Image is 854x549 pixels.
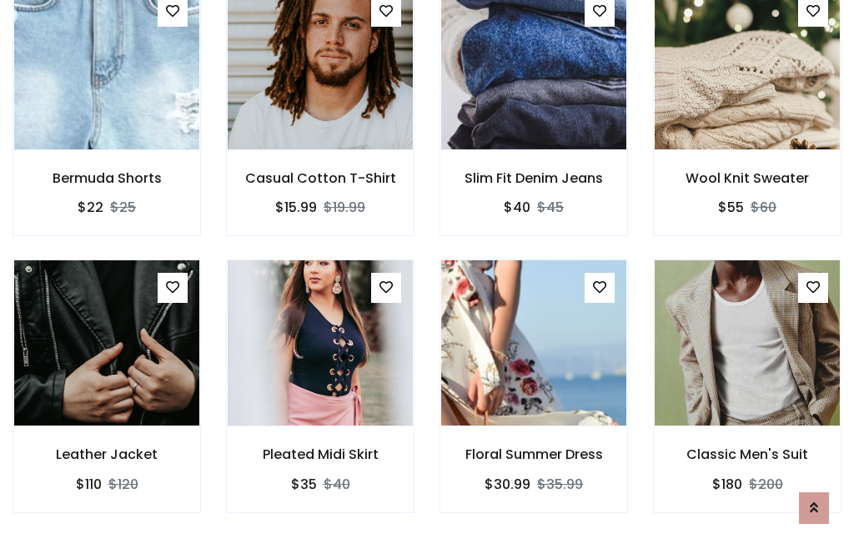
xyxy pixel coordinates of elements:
[718,199,744,215] h6: $55
[537,198,564,217] del: $45
[712,476,742,492] h6: $180
[227,170,414,186] h6: Casual Cotton T-Shirt
[76,476,102,492] h6: $110
[324,475,350,494] del: $40
[654,446,841,462] h6: Classic Men's Suit
[78,199,103,215] h6: $22
[654,170,841,186] h6: Wool Knit Sweater
[13,170,200,186] h6: Bermuda Shorts
[227,446,414,462] h6: Pleated Midi Skirt
[13,446,200,462] h6: Leather Jacket
[324,198,365,217] del: $19.99
[291,476,317,492] h6: $35
[440,446,627,462] h6: Floral Summer Dress
[108,475,138,494] del: $120
[110,198,136,217] del: $25
[485,476,530,492] h6: $30.99
[275,199,317,215] h6: $15.99
[749,475,783,494] del: $200
[751,198,776,217] del: $60
[504,199,530,215] h6: $40
[537,475,583,494] del: $35.99
[440,170,627,186] h6: Slim Fit Denim Jeans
